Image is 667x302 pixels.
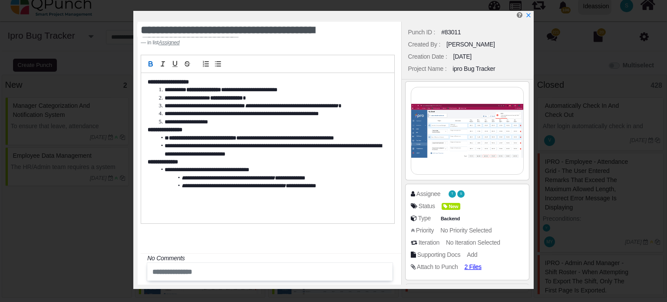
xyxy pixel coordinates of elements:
span: No Priority Selected [440,227,492,234]
a: x [525,12,532,19]
div: Punch ID : [408,28,436,37]
span: Backend [439,215,462,222]
div: Type [418,214,431,223]
span: Selvarani [457,190,465,198]
div: Supporting Docs [417,250,460,259]
u: Assigned [158,40,179,46]
div: Assignee [416,189,440,199]
div: Attach to Punch [417,262,458,272]
div: Status [419,202,435,211]
div: ipro Bug Tracker [452,64,495,73]
span: T [451,192,453,196]
svg: x [525,12,532,18]
div: Project Name : [408,64,447,73]
div: Priority [416,226,434,235]
cite: Source Title [158,40,179,46]
span: <div><span class="badge badge-secondary" style="background-color: #A4DD00"> <i class="fa fa-tag p... [442,202,460,211]
span: S [460,192,462,196]
div: Created By : [408,40,440,49]
i: No Comments [147,255,185,262]
span: New [442,203,460,210]
footer: in list [141,39,350,46]
span: Thalha [449,190,456,198]
div: Iteration [419,238,439,247]
span: 2 Files [464,263,481,270]
div: Creation Date : [408,52,447,61]
div: [PERSON_NAME] [446,40,495,49]
div: #83011 [441,28,461,37]
span: Add [467,251,477,258]
span: No Iteration Selected [446,239,500,246]
div: [DATE] [453,52,472,61]
i: Edit Punch [517,12,522,18]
